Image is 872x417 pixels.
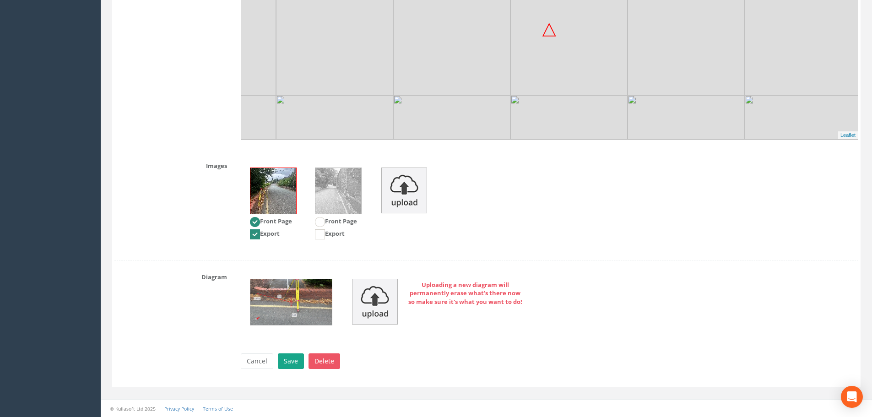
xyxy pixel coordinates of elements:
img: 85299@2x [276,95,393,212]
label: Front Page [315,217,357,227]
label: Images [108,158,234,170]
img: upload_icon.png [352,279,398,325]
button: Save [278,353,304,369]
button: Delete [309,353,340,369]
label: Export [250,229,280,239]
img: 85299@2x [393,95,510,212]
img: 294047ef-3777-0f1a-62b0-96b4da41eb5a_9519fd52-8298-93a5-9786-d954090a2302_renderedBackgroundImage... [250,279,332,325]
strong: Uploading a new diagram will permanently erase what's there now so make sure it's what you want t... [408,281,522,306]
a: Leaflet [840,132,856,138]
small: © Kullasoft Ltd 2025 [110,406,156,412]
button: Cancel [241,353,273,369]
img: upload_icon.png [381,168,427,213]
div: Open Intercom Messenger [841,386,863,408]
label: Front Page [250,217,292,227]
a: Terms of Use [203,406,233,412]
img: map_target.png [542,23,556,37]
img: 294047ef-3777-0f1a-62b0-96b4da41eb5a_4d0f2e03-d885-4f93-6e7b-90e40559b160_thumb.jpg [315,168,361,214]
label: Export [315,229,345,239]
img: 85299@2x [628,95,745,212]
img: 85299@2x [510,95,628,212]
label: Diagram [108,270,234,282]
img: 294047ef-3777-0f1a-62b0-96b4da41eb5a_245b4c37-a141-4fac-20ab-168dc9fbd0b0_thumb.jpg [250,168,296,214]
a: Privacy Policy [164,406,194,412]
img: 85299@2x [745,95,862,212]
